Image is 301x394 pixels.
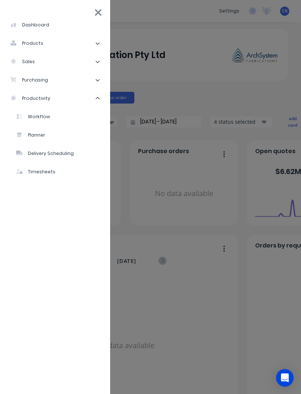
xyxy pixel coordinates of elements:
div: Delivery Scheduling [16,150,74,157]
div: Planner [16,132,45,138]
div: sales [10,58,35,65]
div: productivity [10,95,50,102]
div: Workflow [16,113,50,120]
div: dashboard [10,22,49,28]
div: products [10,40,43,47]
div: purchasing [10,77,48,83]
div: Timesheets [16,169,55,175]
div: Open Intercom Messenger [276,369,294,387]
